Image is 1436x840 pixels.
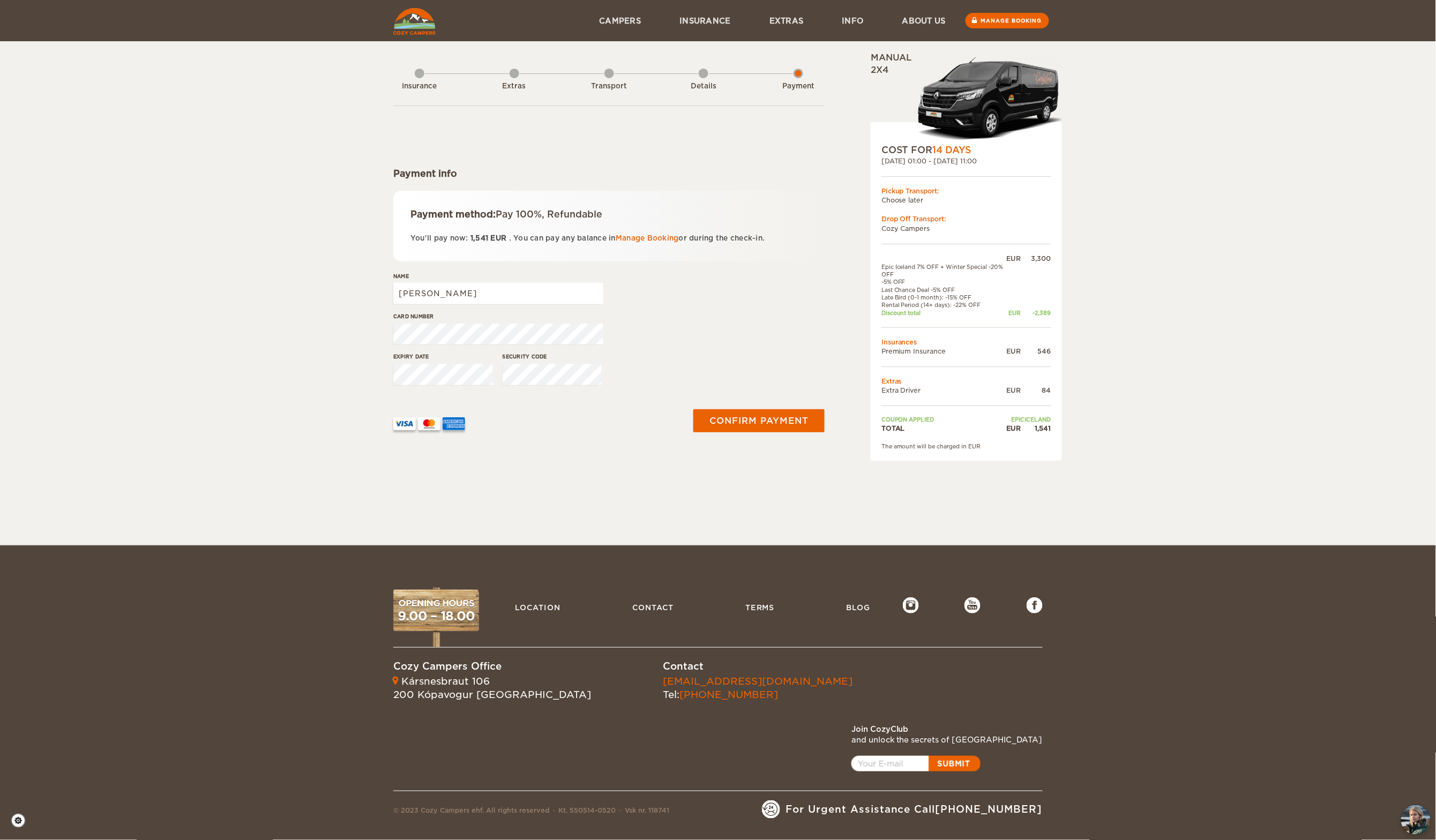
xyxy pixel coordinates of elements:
div: Details [674,81,733,92]
div: The amount will be charged in EUR [881,442,1051,450]
label: Card number [393,312,603,320]
div: © 2023 Cozy Campers ehf. All rights reserved Kt. 550514-0520 Vsk nr. 118741 [393,806,669,819]
td: Insurances [881,337,1051,347]
div: Kársnesbraut 106 200 Kópavogur [GEOGRAPHIC_DATA] [393,674,591,702]
div: Join CozyClub [851,724,1043,734]
div: 1,541 [1021,424,1051,433]
div: Tel: [663,674,852,702]
div: Payment method: [410,208,807,221]
p: You'll pay now: . You can pay any balance in or during the check-in. [410,232,807,244]
td: Discount total [881,309,1007,317]
a: Terms [740,597,780,618]
div: 546 [1021,347,1051,356]
span: Pay 100%, Refundable [496,209,602,220]
td: Rental Period (14+ days): -22% OFF [881,301,1007,309]
div: Insurance [390,81,449,92]
div: Pickup Transport: [881,186,1051,196]
td: Premium Insurance [881,347,1007,356]
label: Expiry date [393,352,493,361]
div: Manual 2x4 [871,52,1062,144]
img: Cozy Campers [393,8,436,35]
div: Payment [769,81,828,92]
div: [DATE] 01:00 - [DATE] 11:00 [881,156,1051,166]
div: -2,389 [1021,309,1051,317]
button: chat-button [1401,805,1431,835]
span: EUR [491,234,507,242]
label: Name [393,272,603,280]
td: -5% OFF [881,278,1007,286]
div: 3,300 [1021,254,1051,263]
div: EUR [1007,386,1021,395]
div: Extras [485,81,544,92]
div: Contact [663,659,852,673]
td: Choose later [881,196,1051,205]
td: Coupon applied [881,416,1007,423]
a: Manage booking [966,13,1049,28]
td: EPICICELAND [1007,416,1051,423]
div: Drop Off Transport: [881,214,1051,223]
td: Extras [881,377,1051,386]
div: EUR [1007,347,1021,356]
td: Extra Driver [881,386,1007,395]
img: mastercard [418,417,440,430]
a: Blog [841,597,876,618]
a: Cookie settings [11,813,33,828]
div: COST FOR [881,144,1051,156]
a: [PHONE_NUMBER] [679,689,778,700]
a: Location [510,597,566,618]
label: Security code [503,352,602,361]
td: Late Bird (0-1 month): -15% OFF [881,294,1007,301]
img: Freyja at Cozy Campers [1401,805,1431,835]
td: Epic Iceland 7% OFF + Winter Special -20% OFF [881,263,1007,279]
div: EUR [1007,424,1021,433]
td: Last Chance Deal -5% OFF [881,286,1007,294]
img: VISA [393,417,416,430]
span: 1,541 [470,234,488,242]
div: EUR [1007,309,1021,317]
div: EUR [1007,254,1021,263]
a: [PHONE_NUMBER] [936,804,1043,815]
a: [EMAIL_ADDRESS][DOMAIN_NAME] [663,676,852,687]
div: Cozy Campers Office [393,659,591,673]
td: Cozy Campers [881,224,1051,233]
div: Payment info [393,167,825,180]
td: TOTAL [881,424,1007,433]
img: AMEX [443,417,465,430]
a: Contact [627,597,679,618]
a: Open popup [851,756,981,771]
div: Transport [580,81,639,92]
button: Confirm payment [693,409,825,433]
div: and unlock the secrets of [GEOGRAPHIC_DATA] [851,734,1043,745]
a: Manage Booking [616,234,679,242]
span: For Urgent Assistance Call [786,802,1043,816]
img: Langur-m-c-logo-2.png [914,55,1062,144]
span: 14 Days [933,145,971,155]
div: 84 [1021,386,1051,395]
